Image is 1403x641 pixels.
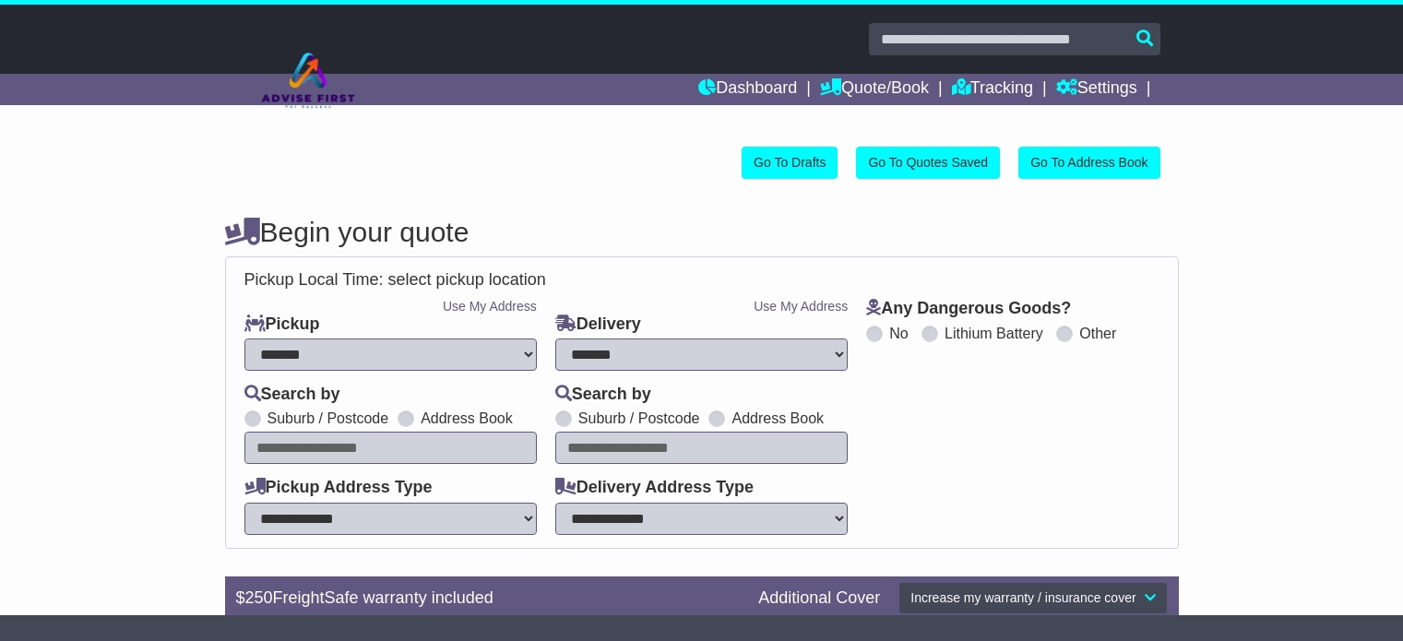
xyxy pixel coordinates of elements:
[952,74,1033,105] a: Tracking
[731,410,824,427] label: Address Book
[856,147,1000,179] a: Go To Quotes Saved
[225,217,1179,247] h4: Begin your quote
[244,385,340,405] label: Search by
[742,147,838,179] a: Go To Drafts
[268,410,389,427] label: Suburb / Postcode
[866,299,1071,319] label: Any Dangerous Goods?
[227,588,750,609] div: $ FreightSafe warranty included
[245,588,273,607] span: 250
[578,410,700,427] label: Suburb / Postcode
[698,74,797,105] a: Dashboard
[421,410,513,427] label: Address Book
[555,478,754,498] label: Delivery Address Type
[910,590,1135,605] span: Increase my warranty / insurance cover
[898,582,1167,614] button: Increase my warranty / insurance cover
[1056,74,1137,105] a: Settings
[1018,147,1159,179] a: Go To Address Book
[244,478,433,498] label: Pickup Address Type
[443,299,537,314] a: Use My Address
[235,270,1169,291] div: Pickup Local Time:
[555,385,651,405] label: Search by
[1079,325,1116,342] label: Other
[244,315,320,335] label: Pickup
[820,74,929,105] a: Quote/Book
[754,299,848,314] a: Use My Address
[749,588,889,609] div: Additional Cover
[555,315,641,335] label: Delivery
[945,325,1043,342] label: Lithium Battery
[889,325,908,342] label: No
[388,270,546,289] span: select pickup location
